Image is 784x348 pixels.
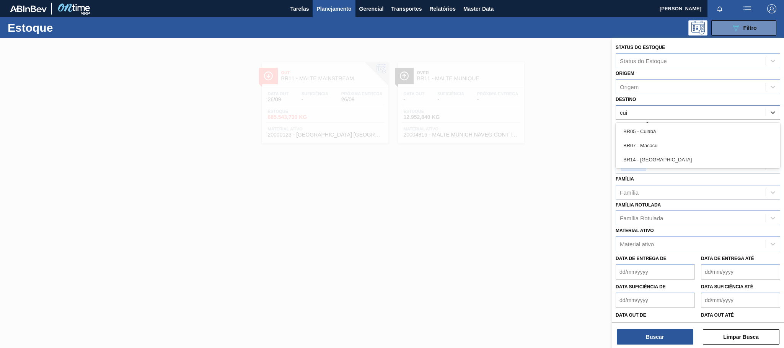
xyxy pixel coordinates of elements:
[616,153,780,167] div: BR14 - [GEOGRAPHIC_DATA]
[616,284,666,289] label: Data suficiência de
[616,71,634,76] label: Origem
[616,321,695,336] input: dd/mm/yyyy
[616,97,636,102] label: Destino
[620,215,663,221] div: Família Rotulada
[616,202,661,208] label: Família Rotulada
[616,124,780,138] div: BR05 - Cuiabá
[616,138,780,153] div: BR07 - Macacu
[359,4,384,13] span: Gerencial
[463,4,494,13] span: Master Data
[701,321,780,336] input: dd/mm/yyyy
[620,83,639,90] div: Origem
[743,25,757,31] span: Filtro
[429,4,455,13] span: Relatórios
[616,312,646,318] label: Data out de
[688,20,707,36] div: Pogramando: nenhum usuário selecionado
[767,4,776,13] img: Logout
[616,45,665,50] label: Status do Estoque
[743,4,752,13] img: userActions
[616,122,653,128] label: Coordenação
[701,284,753,289] label: Data suficiência até
[290,4,309,13] span: Tarefas
[620,189,639,195] div: Família
[391,4,422,13] span: Transportes
[616,176,634,182] label: Família
[707,3,732,14] button: Notificações
[711,20,776,36] button: Filtro
[620,57,667,64] div: Status do Estoque
[701,293,780,308] input: dd/mm/yyyy
[701,256,754,261] label: Data de Entrega até
[8,23,123,32] h1: Estoque
[701,264,780,280] input: dd/mm/yyyy
[616,228,654,233] label: Material ativo
[620,241,654,247] div: Material ativo
[616,264,695,280] input: dd/mm/yyyy
[701,312,734,318] label: Data out até
[316,4,351,13] span: Planejamento
[10,5,47,12] img: TNhmsLtSVTkK8tSr43FrP2fwEKptu5GPRR3wAAAABJRU5ErkJggg==
[616,256,667,261] label: Data de Entrega de
[616,293,695,308] input: dd/mm/yyyy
